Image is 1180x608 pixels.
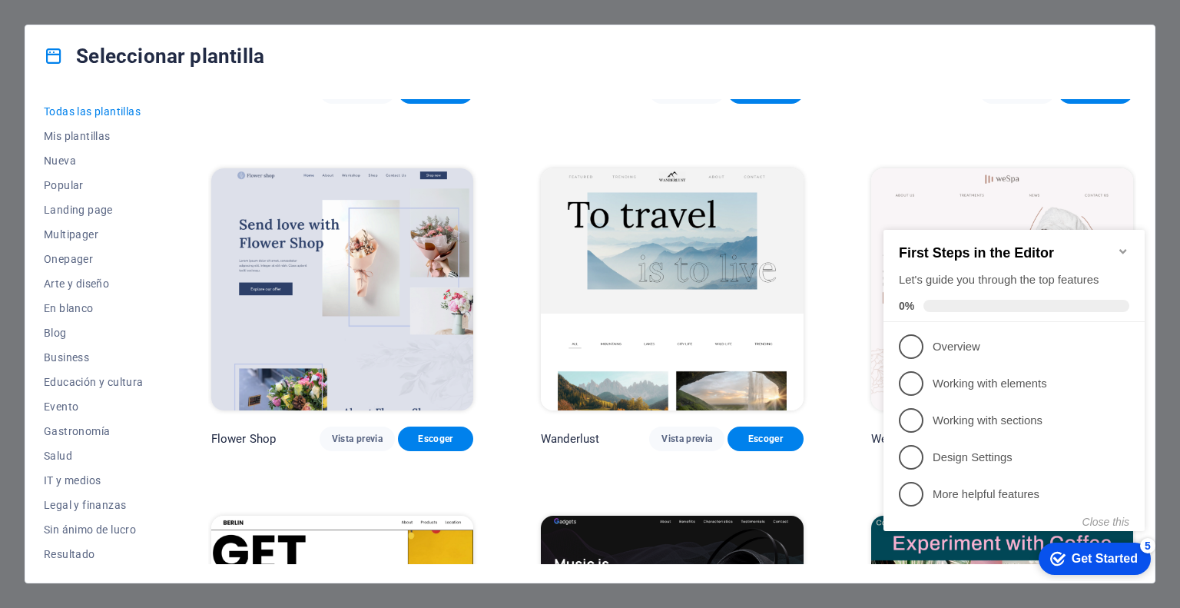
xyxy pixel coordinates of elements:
[44,351,144,364] span: Business
[194,343,260,357] div: Get Started
[44,228,144,241] span: Multipager
[44,130,144,142] span: Mis plantillas
[332,433,383,445] span: Vista previa
[44,517,144,542] button: Sin ánimo de lucro
[44,44,264,68] h4: Seleccionar plantilla
[44,321,144,345] button: Blog
[6,193,267,230] li: Working with sections
[44,271,144,296] button: Arte y diseño
[44,542,144,566] button: Resultado
[871,168,1133,410] img: WeSpa
[44,99,144,124] button: Todas las plantillas
[22,63,252,79] div: Let's guide you through the top features
[728,427,803,451] button: Escoger
[211,168,473,410] img: Flower Shop
[44,499,144,511] span: Legal y finanzas
[44,105,144,118] span: Todas las plantillas
[55,241,240,257] p: Design Settings
[44,277,144,290] span: Arte y diseño
[6,267,267,304] li: More helpful features
[44,370,144,394] button: Educación y cultura
[44,173,144,198] button: Popular
[6,119,267,156] li: Overview
[649,427,724,451] button: Vista previa
[44,148,144,173] button: Nueva
[44,425,144,437] span: Gastronomía
[44,548,144,560] span: Resultado
[211,431,277,447] p: Flower Shop
[44,222,144,247] button: Multipager
[161,334,273,366] div: Get Started 5 items remaining, 0% complete
[240,36,252,48] div: Minimize checklist
[44,468,144,493] button: IT y medios
[320,427,395,451] button: Vista previa
[44,394,144,419] button: Evento
[44,302,144,314] span: En blanco
[6,230,267,267] li: Design Settings
[44,253,144,265] span: Onepager
[44,376,144,388] span: Educación y cultura
[44,444,144,468] button: Salud
[44,345,144,370] button: Business
[410,433,461,445] span: Escoger
[44,493,144,517] button: Legal y finanzas
[44,296,144,321] button: En blanco
[55,204,240,220] p: Working with sections
[55,277,240,294] p: More helpful features
[44,124,144,148] button: Mis plantillas
[44,247,144,271] button: Onepager
[22,36,252,52] h2: First Steps in the Editor
[44,523,144,536] span: Sin ánimo de lucro
[44,450,144,462] span: Salud
[44,419,144,444] button: Gastronomía
[44,327,144,339] span: Blog
[44,179,144,191] span: Popular
[44,474,144,487] span: IT y medios
[6,156,267,193] li: Working with elements
[44,204,144,216] span: Landing page
[263,329,278,344] div: 5
[55,167,240,183] p: Working with elements
[661,433,712,445] span: Vista previa
[44,198,144,222] button: Landing page
[541,168,803,410] img: Wanderlust
[44,154,144,167] span: Nueva
[740,433,791,445] span: Escoger
[541,431,599,447] p: Wanderlust
[44,400,144,413] span: Evento
[398,427,473,451] button: Escoger
[22,91,46,103] span: 0%
[871,431,907,447] p: WeSpa
[55,130,240,146] p: Overview
[205,307,252,319] button: Close this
